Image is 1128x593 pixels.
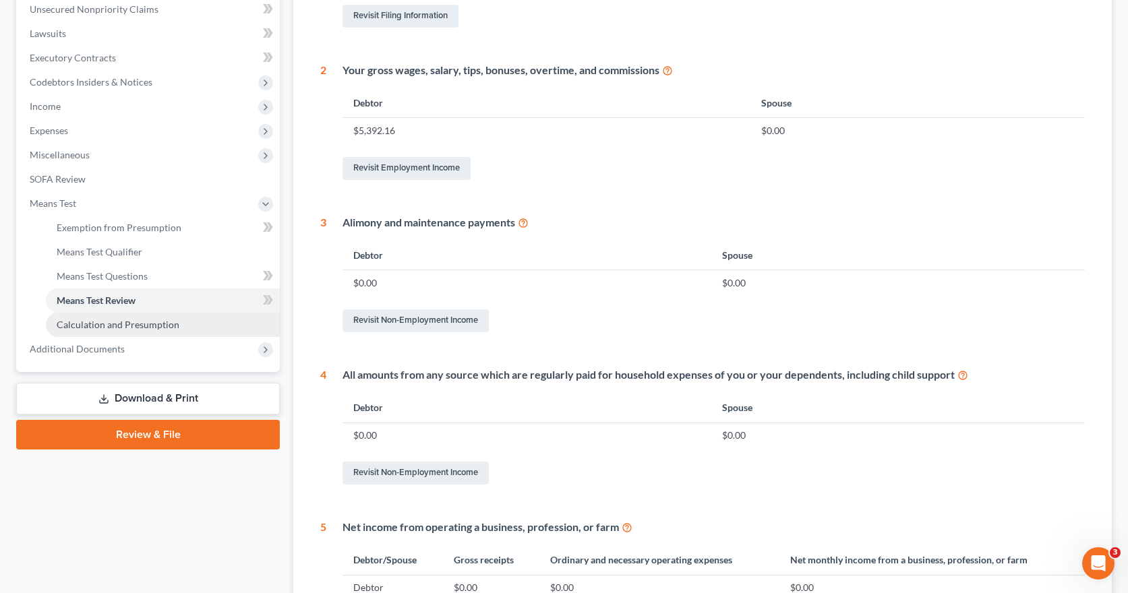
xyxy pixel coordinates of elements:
th: Spouse [711,241,1085,270]
span: Means Test Questions [57,270,148,282]
div: 3 [320,215,326,335]
a: Revisit Non-Employment Income [343,309,489,332]
th: Debtor/Spouse [343,546,443,575]
a: Calculation and Presumption [46,313,280,337]
a: Revisit Filing Information [343,5,458,28]
th: Gross receipts [443,546,539,575]
a: Means Test Questions [46,264,280,288]
th: Debtor [343,241,711,270]
a: Download & Print [16,383,280,414]
a: Means Test Qualifier [46,240,280,264]
div: 2 [320,63,326,183]
a: Review & File [16,420,280,449]
span: Means Test Review [57,294,136,306]
th: Debtor [343,394,711,423]
span: Executory Contracts [30,52,116,63]
span: Additional Documents [30,343,125,354]
td: $5,392.16 [343,118,750,144]
td: $0.00 [750,118,1085,144]
td: $0.00 [343,423,711,448]
td: $0.00 [343,270,711,296]
span: 3 [1110,547,1121,558]
span: Exemption from Presumption [57,222,181,233]
td: $0.00 [711,423,1085,448]
a: SOFA Review [19,167,280,191]
th: Spouse [711,394,1085,423]
th: Net monthly income from a business, profession, or farm [779,546,1085,575]
div: Net income from operating a business, profession, or farm [343,520,1085,535]
iframe: Intercom live chat [1082,547,1115,580]
div: All amounts from any source which are regularly paid for household expenses of you or your depend... [343,367,1085,383]
span: Means Test [30,197,76,209]
span: SOFA Review [30,173,86,185]
th: Debtor [343,88,750,117]
th: Ordinary and necessary operating expenses [539,546,779,575]
div: 4 [320,367,326,487]
th: Spouse [750,88,1085,117]
span: Calculation and Presumption [57,319,179,330]
span: Codebtors Insiders & Notices [30,76,152,88]
a: Revisit Employment Income [343,157,471,180]
span: Expenses [30,125,68,136]
a: Means Test Review [46,288,280,313]
span: Income [30,100,61,112]
a: Lawsuits [19,22,280,46]
a: Executory Contracts [19,46,280,70]
span: Miscellaneous [30,149,90,160]
div: Alimony and maintenance payments [343,215,1085,230]
span: Unsecured Nonpriority Claims [30,3,158,15]
a: Revisit Non-Employment Income [343,462,489,485]
div: Your gross wages, salary, tips, bonuses, overtime, and commissions [343,63,1085,78]
span: Means Test Qualifier [57,246,142,257]
td: $0.00 [711,270,1085,296]
span: Lawsuits [30,28,66,39]
a: Exemption from Presumption [46,216,280,240]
